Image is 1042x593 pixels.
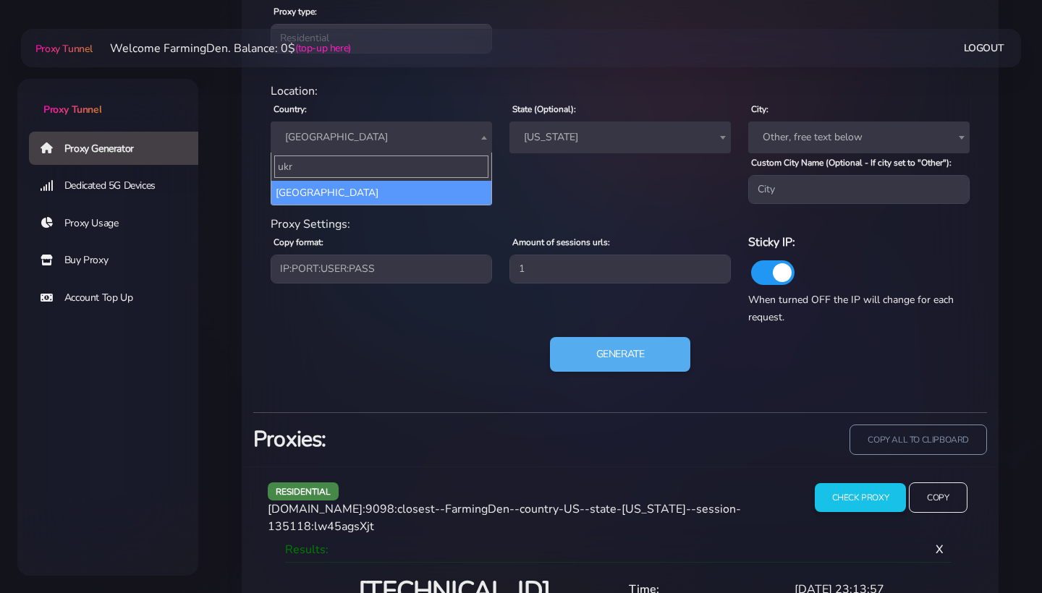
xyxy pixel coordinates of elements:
a: Account Top Up [29,281,210,315]
a: Proxy Tunnel [33,37,93,60]
label: City: [751,103,768,116]
input: Check Proxy [815,483,907,513]
li: Welcome FarmingDen. Balance: 0$ [93,40,351,57]
span: X [924,530,955,569]
input: City [748,175,970,204]
a: Proxy Usage [29,207,210,240]
a: Proxy Generator [29,132,210,165]
span: Results: [285,542,329,558]
span: Other, free text below [757,127,961,148]
li: [GEOGRAPHIC_DATA] [271,181,491,205]
span: Proxy Tunnel [43,103,101,116]
span: Other, free text below [748,121,970,153]
span: Minnesota [518,127,722,148]
a: Logout [964,35,1004,61]
span: United States of America [271,121,492,153]
iframe: Webchat Widget [972,523,1024,575]
label: Copy format: [274,236,323,249]
input: copy all to clipboard [850,425,987,456]
label: Country: [274,103,307,116]
label: Custom City Name (Optional - If city set to "Other"): [751,156,952,169]
span: Minnesota [509,121,731,153]
a: Buy Proxy [29,244,210,277]
a: Proxy Tunnel [17,79,198,117]
div: Location: [262,82,978,100]
label: Proxy type: [274,5,317,18]
h3: Proxies: [253,425,611,454]
div: Proxy Settings: [262,216,978,233]
button: Generate [550,337,691,372]
span: When turned OFF the IP will change for each request. [748,293,954,324]
span: Proxy Tunnel [35,42,93,56]
h6: Sticky IP: [748,233,970,252]
a: (top-up here) [295,40,351,56]
span: United States of America [279,127,483,148]
input: Copy [909,482,967,513]
label: State (Optional): [512,103,576,116]
a: Dedicated 5G Devices [29,169,210,202]
span: residential [268,482,339,500]
input: Search [274,155,488,178]
span: [DOMAIN_NAME]:9098:closest--FarmingDen--country-US--state-[US_STATE]--session-135118:lw45agsXjt [268,501,741,534]
label: Amount of sessions urls: [512,236,610,249]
